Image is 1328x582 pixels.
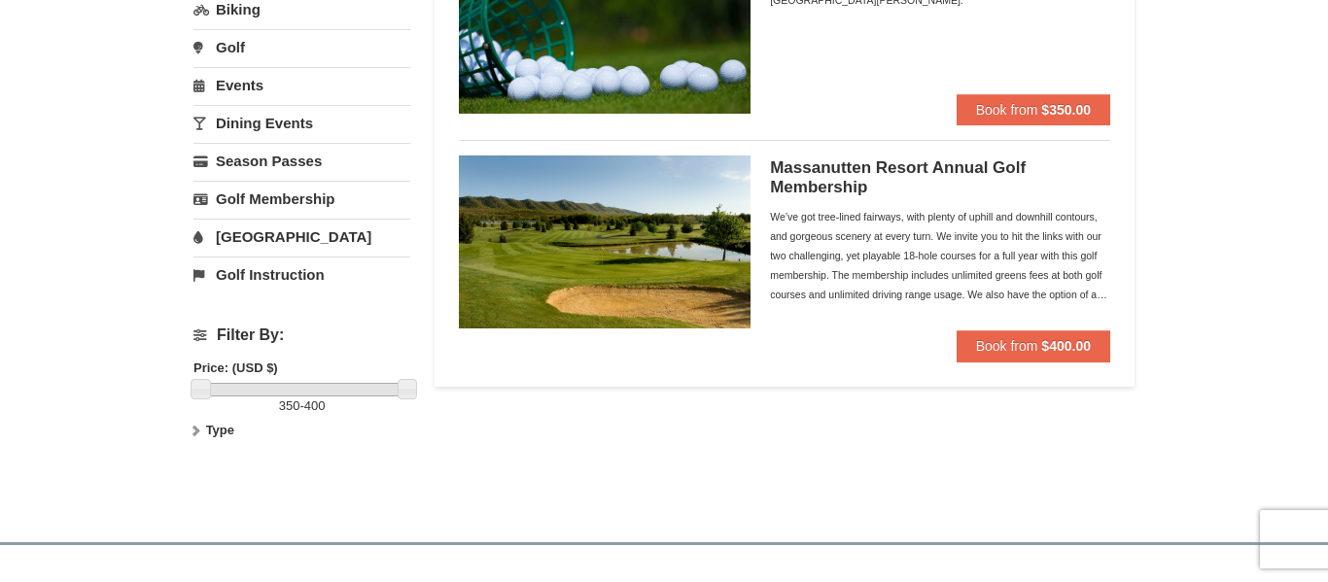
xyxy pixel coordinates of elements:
[193,67,410,103] a: Events
[193,143,410,179] a: Season Passes
[193,219,410,255] a: [GEOGRAPHIC_DATA]
[193,29,410,65] a: Golf
[1041,338,1091,354] strong: $400.00
[957,94,1110,125] button: Book from $350.00
[770,158,1110,197] h5: Massanutten Resort Annual Golf Membership
[957,330,1110,361] button: Book from $400.00
[206,423,234,437] strong: Type
[770,207,1110,304] div: We’ve got tree-lined fairways, with plenty of uphill and downhill contours, and gorgeous scenery ...
[193,360,278,375] strong: Price: (USD $)
[193,257,410,292] a: Golf Instruction
[976,338,1038,354] span: Book from
[1041,102,1091,118] strong: $350.00
[193,181,410,217] a: Golf Membership
[279,398,300,413] span: 350
[304,398,326,413] span: 400
[193,105,410,141] a: Dining Events
[976,102,1038,118] span: Book from
[193,326,410,344] h4: Filter By:
[193,396,410,416] label: -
